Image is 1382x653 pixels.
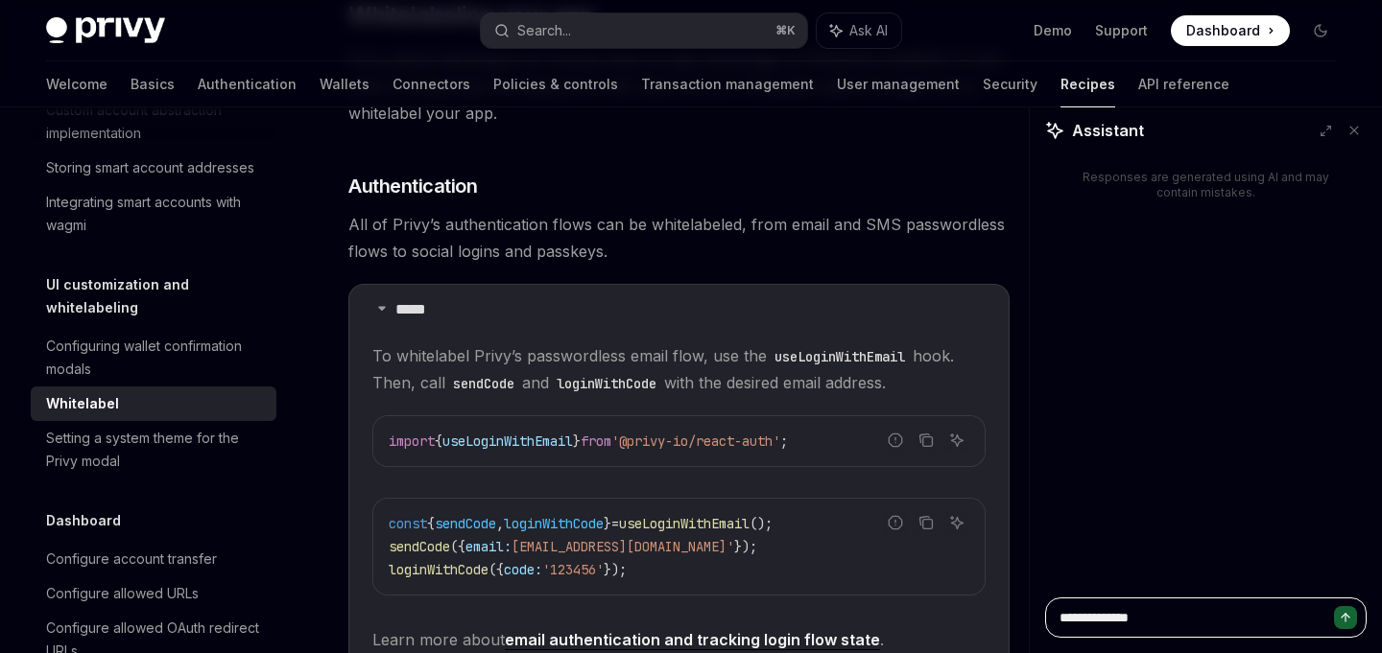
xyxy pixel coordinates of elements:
[1305,15,1336,46] button: Toggle dark mode
[465,538,512,555] span: email:
[31,421,276,478] a: Setting a system theme for the Privy modal
[512,538,734,555] span: [EMAIL_ADDRESS][DOMAIN_NAME]'
[389,432,435,450] span: import
[31,542,276,576] a: Configure account transfer
[944,510,969,535] button: Ask AI
[542,561,604,578] span: '123456'
[604,561,627,578] span: });
[389,538,450,555] span: sendCode
[619,515,750,532] span: useLoginWithEmail
[517,19,571,42] div: Search...
[46,509,121,532] h5: Dashboard
[31,151,276,185] a: Storing smart account addresses
[46,156,254,179] div: Storing smart account addresses
[372,626,986,653] span: Learn more about .
[1034,21,1072,40] a: Demo
[983,61,1037,107] a: Security
[198,61,297,107] a: Authentication
[46,392,119,415] div: Whitelabel
[1186,21,1260,40] span: Dashboard
[581,432,611,450] span: from
[817,13,901,48] button: Ask AI
[767,346,913,367] code: useLoginWithEmail
[389,515,427,532] span: const
[46,582,199,605] div: Configure allowed URLs
[46,427,265,473] div: Setting a system theme for the Privy modal
[31,329,276,386] a: Configuring wallet confirmation modals
[775,23,796,38] span: ⌘ K
[131,61,175,107] a: Basics
[442,432,573,450] span: useLoginWithEmail
[450,538,465,555] span: ({
[1334,606,1357,629] button: Send message
[1171,15,1290,46] a: Dashboard
[320,61,369,107] a: Wallets
[46,548,217,571] div: Configure account transfer
[837,61,960,107] a: User management
[31,386,276,421] a: Whitelabel
[445,373,522,394] code: sendCode
[1095,21,1148,40] a: Support
[1060,61,1115,107] a: Recipes
[914,510,939,535] button: Copy the contents from the code block
[504,561,542,578] span: code:
[31,576,276,611] a: Configure allowed URLs
[46,61,107,107] a: Welcome
[1138,61,1229,107] a: API reference
[849,21,888,40] span: Ask AI
[481,13,806,48] button: Search...⌘K
[46,273,276,319] h5: UI customization and whitelabeling
[1076,170,1336,200] div: Responses are generated using AI and may contain mistakes.
[734,538,757,555] span: });
[348,211,1010,265] span: All of Privy’s authentication flows can be whitelabeled, from email and SMS passwordless flows to...
[372,342,986,396] span: To whitelabel Privy’s passwordless email flow, use the hook. Then, call and with the desired emai...
[944,428,969,453] button: Ask AI
[504,515,604,532] span: loginWithCode
[641,61,814,107] a: Transaction management
[488,561,504,578] span: ({
[427,515,435,532] span: {
[780,432,788,450] span: ;
[611,432,780,450] span: '@privy-io/react-auth'
[31,185,276,243] a: Integrating smart accounts with wagmi
[435,432,442,450] span: {
[914,428,939,453] button: Copy the contents from the code block
[750,515,773,532] span: ();
[389,561,488,578] span: loginWithCode
[883,510,908,535] button: Report incorrect code
[46,191,265,237] div: Integrating smart accounts with wagmi
[393,61,470,107] a: Connectors
[604,515,611,532] span: }
[883,428,908,453] button: Report incorrect code
[611,515,619,532] span: =
[348,173,477,199] span: Authentication
[573,432,581,450] span: }
[46,335,265,381] div: Configuring wallet confirmation modals
[549,373,664,394] code: loginWithCode
[46,17,165,44] img: dark logo
[496,515,504,532] span: ,
[435,515,496,532] span: sendCode
[493,61,618,107] a: Policies & controls
[505,630,880,650] a: email authentication and tracking login flow state
[1072,119,1144,142] span: Assistant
